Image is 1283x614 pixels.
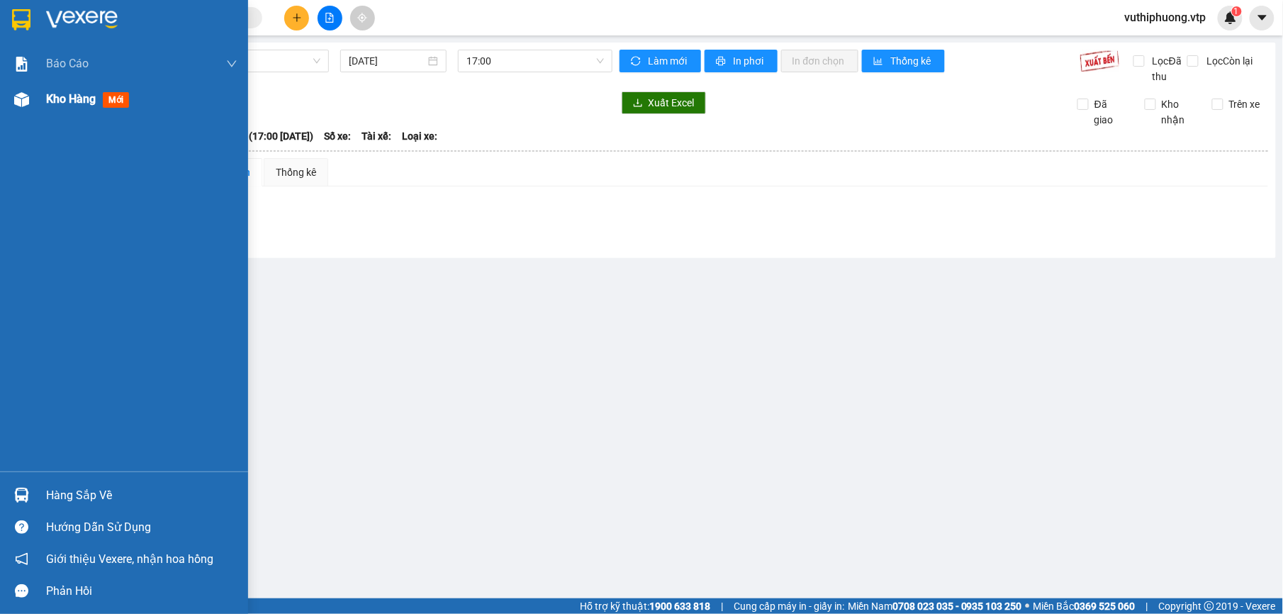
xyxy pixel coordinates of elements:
strong: 0369 525 060 [1075,601,1136,612]
span: Kho nhận [1156,96,1201,128]
button: printerIn phơi [705,50,778,72]
sup: 1 [1232,6,1242,16]
img: warehouse-icon [14,488,29,503]
div: Hướng dẫn sử dụng [46,517,237,538]
span: mới [103,92,129,108]
span: aim [357,13,367,23]
span: plus [292,13,302,23]
button: syncLàm mới [620,50,701,72]
img: solution-icon [14,57,29,72]
img: logo-vxr [12,9,30,30]
span: question-circle [15,520,28,534]
span: Tài xế: [362,128,391,144]
span: printer [716,56,728,67]
span: Miền Bắc [1033,598,1136,614]
button: file-add [318,6,342,30]
div: Phản hồi [46,581,237,602]
span: Làm mới [649,53,690,69]
span: Đã giao [1089,96,1134,128]
span: down [226,58,237,69]
span: Trên xe [1223,96,1266,112]
img: warehouse-icon [14,92,29,107]
button: caret-down [1250,6,1274,30]
span: Kho hàng [46,92,96,106]
span: 1 [1234,6,1239,16]
span: Lọc Còn lại [1201,53,1255,69]
span: In phơi [734,53,766,69]
span: vuthiphuong.vtp [1114,9,1218,26]
span: Lọc Đã thu [1147,53,1187,84]
img: 9k= [1080,50,1120,72]
span: copyright [1204,601,1214,611]
div: Thống kê [276,164,316,180]
span: notification [15,552,28,566]
span: Miền Nam [848,598,1022,614]
div: Hàng sắp về [46,485,237,506]
button: In đơn chọn [781,50,858,72]
span: file-add [325,13,335,23]
button: downloadXuất Excel [622,91,706,114]
span: ⚪️ [1026,603,1030,609]
input: 14/08/2025 [349,53,426,69]
button: bar-chartThống kê [862,50,945,72]
span: | [721,598,723,614]
span: Hỗ trợ kỹ thuật: [580,598,710,614]
span: Thống kê [891,53,934,69]
button: aim [350,6,375,30]
span: 17:00 [466,50,603,72]
span: bar-chart [873,56,885,67]
span: Giới thiệu Vexere, nhận hoa hồng [46,550,213,568]
button: plus [284,6,309,30]
strong: 0708 023 035 - 0935 103 250 [892,601,1022,612]
span: Chuyến: (17:00 [DATE]) [210,128,313,144]
span: | [1146,598,1148,614]
img: icon-new-feature [1224,11,1237,24]
span: sync [631,56,643,67]
span: caret-down [1256,11,1269,24]
span: Báo cáo [46,55,89,72]
span: Số xe: [324,128,351,144]
strong: 1900 633 818 [649,601,710,612]
span: message [15,584,28,598]
span: Cung cấp máy in - giấy in: [734,598,844,614]
span: Loại xe: [402,128,437,144]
